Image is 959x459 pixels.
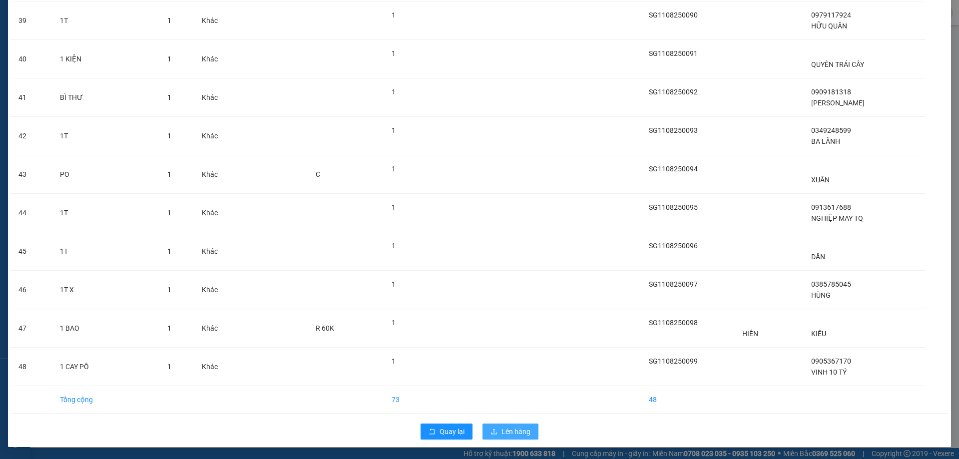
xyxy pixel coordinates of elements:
[10,309,52,348] td: 47
[811,60,864,68] span: QUYÊN TRÁI CÂY
[167,93,171,101] span: 1
[194,271,240,309] td: Khác
[811,22,847,30] span: HỮU QUÂN
[194,194,240,232] td: Khác
[501,426,530,437] span: Lên hàng
[52,155,159,194] td: PO
[811,214,863,222] span: NGHIỆP MAY TQ
[421,424,473,440] button: rollbackQuay lại
[52,117,159,155] td: 1T
[482,424,538,440] button: uploadLên hàng
[392,49,396,57] span: 1
[742,330,758,338] span: HIỂN
[392,242,396,250] span: 1
[649,49,698,57] span: SG1108250091
[392,126,396,134] span: 1
[811,126,851,134] span: 0349248599
[811,99,865,107] span: [PERSON_NAME]
[10,232,52,271] td: 45
[10,1,52,40] td: 39
[392,165,396,173] span: 1
[392,357,396,365] span: 1
[811,88,851,96] span: 0909181318
[52,232,159,271] td: 1T
[649,319,698,327] span: SG1108250098
[52,78,159,117] td: BÌ THƯ
[167,286,171,294] span: 1
[384,386,443,414] td: 73
[649,242,698,250] span: SG1108250096
[649,280,698,288] span: SG1108250097
[10,40,52,78] td: 40
[10,348,52,386] td: 48
[194,232,240,271] td: Khác
[194,348,240,386] td: Khác
[392,319,396,327] span: 1
[811,137,840,145] span: BA LÃNH
[649,126,698,134] span: SG1108250093
[167,16,171,24] span: 1
[392,280,396,288] span: 1
[52,386,159,414] td: Tổng cộng
[316,324,334,332] span: R 60K
[649,357,698,365] span: SG1108250099
[10,117,52,155] td: 42
[316,170,320,178] span: C
[811,11,851,19] span: 0979117924
[52,348,159,386] td: 1 CAY PÔ
[167,55,171,63] span: 1
[52,271,159,309] td: 1T X
[649,203,698,211] span: SG1108250095
[811,280,851,288] span: 0385785045
[167,170,171,178] span: 1
[811,368,847,376] span: VINH 10 TÝ
[52,309,159,348] td: 1 BAO
[392,11,396,19] span: 1
[167,209,171,217] span: 1
[167,324,171,332] span: 1
[811,176,830,184] span: XUÂN
[167,247,171,255] span: 1
[649,88,698,96] span: SG1108250092
[194,155,240,194] td: Khác
[811,330,826,338] span: KIỀU
[10,78,52,117] td: 41
[167,363,171,371] span: 1
[811,203,851,211] span: 0913617688
[490,428,497,436] span: upload
[194,117,240,155] td: Khác
[429,428,436,436] span: rollback
[194,309,240,348] td: Khác
[641,386,734,414] td: 48
[811,291,831,299] span: HÙNG
[10,155,52,194] td: 43
[649,11,698,19] span: SG1108250090
[10,194,52,232] td: 44
[392,88,396,96] span: 1
[649,165,698,173] span: SG1108250094
[194,1,240,40] td: Khác
[194,78,240,117] td: Khác
[392,203,396,211] span: 1
[10,271,52,309] td: 46
[811,253,825,261] span: DẦN
[811,357,851,365] span: 0905367170
[52,1,159,40] td: 1T
[194,40,240,78] td: Khác
[167,132,171,140] span: 1
[440,426,465,437] span: Quay lại
[52,194,159,232] td: 1T
[52,40,159,78] td: 1 KIỆN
